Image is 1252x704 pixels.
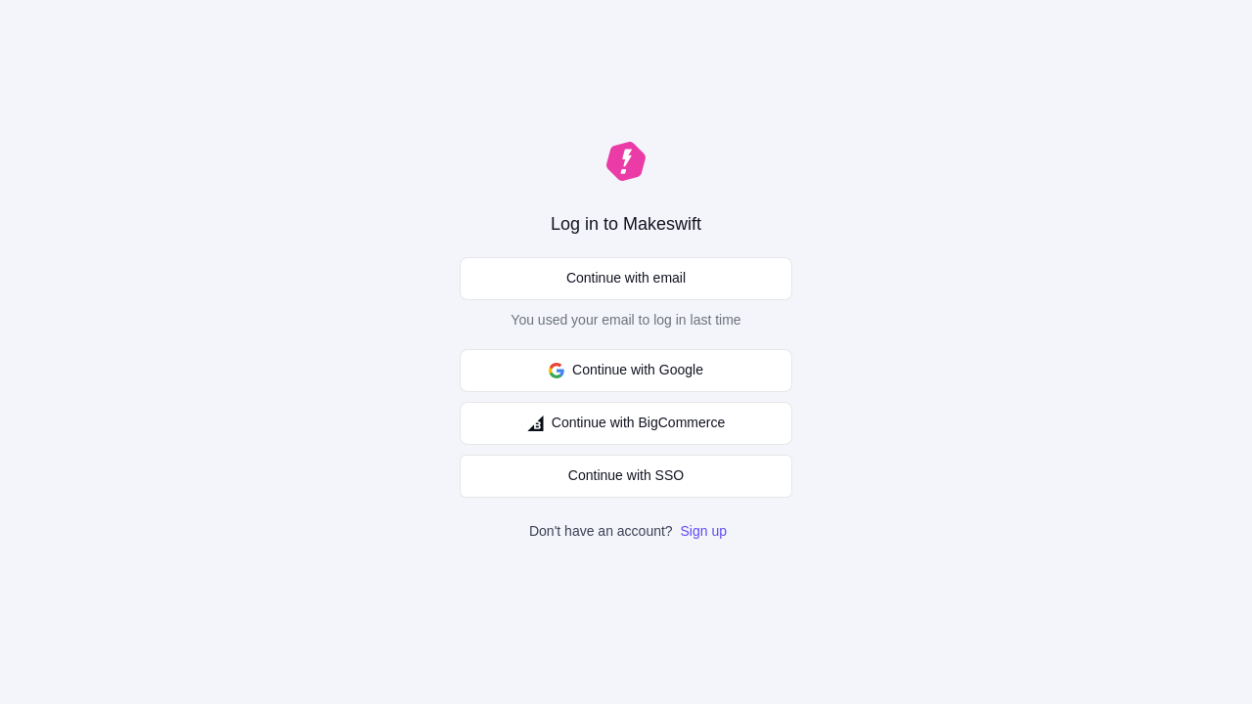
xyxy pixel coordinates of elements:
h1: Log in to Makeswift [549,212,703,238]
button: Continue with email [460,257,792,300]
button: Continue with BigCommerce [460,402,792,445]
span: Continue with email [566,268,686,289]
button: Continue with Google [460,349,792,392]
a: Continue with SSO [460,455,792,498]
p: You used your email to log in last time [460,310,792,339]
span: Continue with BigCommerce [552,413,726,434]
span: Continue with Google [573,360,703,381]
p: Don't have an account? [532,521,729,543]
a: Sign up [675,521,729,542]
